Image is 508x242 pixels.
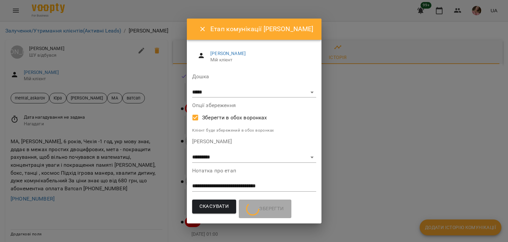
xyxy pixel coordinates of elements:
label: Опції збереження [192,103,316,108]
label: Нотатка про етап [192,168,316,173]
p: Клієнт буде збережений в обох воронках [192,127,316,134]
label: Дошка [192,74,316,79]
a: [PERSON_NAME] [210,51,246,56]
span: Мій клієнт [210,57,311,63]
label: [PERSON_NAME] [192,139,316,144]
h6: Етап комунікації [PERSON_NAME] [210,24,313,34]
button: Close [195,21,211,37]
span: Скасувати [199,202,229,211]
button: Скасувати [192,200,236,213]
span: Зберегти в обох воронках [202,114,267,122]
